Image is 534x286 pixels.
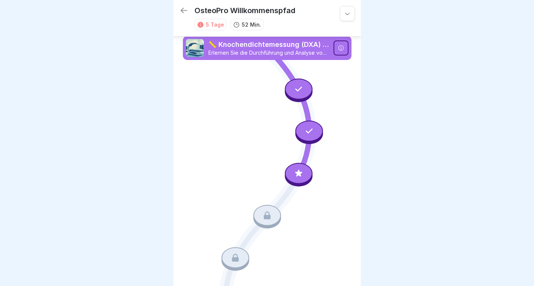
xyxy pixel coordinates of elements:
div: 5 Tage [206,21,224,28]
p: Erlernen Sie die Durchführung und Analyse von Knochendichtemessungen mit dem DXA-Gerät von Hologi... [208,49,329,56]
p: 52 Min. [242,21,261,28]
p: OsteoPro Willkommenspfad [194,6,295,15]
img: ffvxotsu6vbvbwyqo8r42yc3.png [186,39,204,57]
p: 📏 Knochendichtemessung (DXA) Hologic [208,40,329,49]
